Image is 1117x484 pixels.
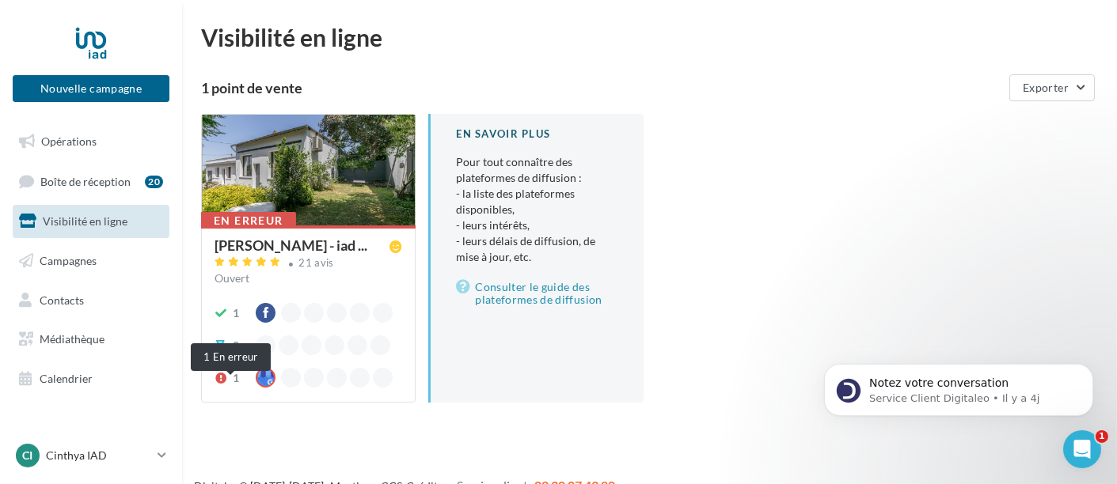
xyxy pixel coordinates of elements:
[40,174,131,187] span: Boîte de réception
[46,448,151,463] p: Cinthya IAD
[233,370,239,386] div: 1
[1023,81,1069,94] span: Exporter
[233,305,239,321] div: 1
[23,448,33,463] span: CI
[201,212,296,229] div: En erreur
[40,254,97,267] span: Campagnes
[456,154,617,265] p: Pour tout connaître des plateformes de diffusion :
[201,25,1098,49] div: Visibilité en ligne
[13,75,169,102] button: Nouvelle campagne
[191,343,271,371] div: 1 En erreur
[9,125,173,158] a: Opérations
[9,362,173,395] a: Calendrier
[456,127,617,142] div: En savoir plus
[456,186,617,217] li: - la liste des plateformes disponibles,
[41,134,97,148] span: Opérations
[9,244,173,278] a: Campagnes
[1009,74,1095,101] button: Exporter
[201,81,1003,95] div: 1 point de vente
[299,258,334,268] div: 21 avis
[800,331,1117,441] iframe: Intercom notifications message
[145,176,163,188] div: 20
[456,217,617,233] li: - leurs intérêts,
[1063,430,1101,468] iframe: Intercom live chat
[9,164,173,199] a: Boîte de réception20
[40,332,104,346] span: Médiathèque
[215,271,249,285] span: Ouvert
[233,338,239,354] div: 0
[456,233,617,265] li: - leurs délais de diffusion, de mise à jour, etc.
[13,441,169,471] a: CI Cinthya IAD
[40,293,84,306] span: Contacts
[9,323,173,356] a: Médiathèque
[43,214,127,228] span: Visibilité en ligne
[215,238,367,252] span: [PERSON_NAME] - iad ...
[40,372,93,385] span: Calendrier
[456,278,617,309] a: Consulter le guide des plateformes de diffusion
[9,284,173,317] a: Contacts
[215,255,402,274] a: 21 avis
[1096,430,1108,443] span: 1
[9,205,173,238] a: Visibilité en ligne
